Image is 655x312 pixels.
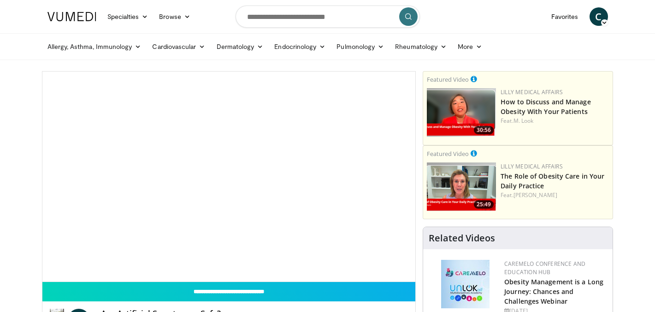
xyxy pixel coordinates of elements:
a: [PERSON_NAME] [513,191,557,199]
a: Cardiovascular [147,37,211,56]
a: C [590,7,608,26]
a: Lilly Medical Affairs [501,162,563,170]
a: Rheumatology [389,37,452,56]
a: Dermatology [211,37,269,56]
a: More [452,37,488,56]
a: Favorites [546,7,584,26]
a: M. Look [513,117,534,125]
small: Featured Video [427,75,469,84]
a: Allergy, Asthma, Immunology [42,37,147,56]
a: 30:56 [427,88,496,137]
a: Pulmonology [331,37,389,56]
video-js: Video Player [42,72,416,282]
span: 25:49 [474,200,494,209]
img: c98a6a29-1ea0-4bd5-8cf5-4d1e188984a7.png.150x105_q85_crop-smart_upscale.png [427,88,496,137]
a: CaReMeLO Conference and Education Hub [504,260,585,276]
a: Lilly Medical Affairs [501,88,563,96]
a: The Role of Obesity Care in Your Daily Practice [501,172,604,190]
a: Endocrinology [269,37,331,56]
img: e1208b6b-349f-4914-9dd7-f97803bdbf1d.png.150x105_q85_crop-smart_upscale.png [427,162,496,211]
a: Browse [153,7,196,26]
small: Featured Video [427,150,469,158]
a: Specialties [102,7,154,26]
input: Search topics, interventions [236,6,420,28]
div: Feat. [501,191,609,199]
a: How to Discuss and Manage Obesity With Your Patients [501,97,591,116]
img: 45df64a9-a6de-482c-8a90-ada250f7980c.png.150x105_q85_autocrop_double_scale_upscale_version-0.2.jpg [441,260,490,308]
span: 30:56 [474,126,494,134]
div: Feat. [501,117,609,125]
a: Obesity Management is a Long Journey: Chances and Challenges Webinar [504,277,603,306]
img: VuMedi Logo [47,12,96,21]
a: 25:49 [427,162,496,211]
h4: Related Videos [429,233,495,244]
